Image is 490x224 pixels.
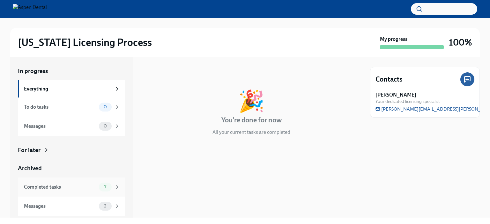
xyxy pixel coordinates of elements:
[100,204,110,208] span: 2
[18,164,125,172] a: Archived
[18,177,125,197] a: Completed tasks7
[375,91,416,98] strong: [PERSON_NAME]
[375,98,440,105] span: Your dedicated licensing specialist
[24,104,96,111] div: To do tasks
[18,146,41,154] div: For later
[18,36,152,49] h2: [US_STATE] Licensing Process
[13,4,47,14] img: Aspen Dental
[24,184,96,191] div: Completed tasks
[140,67,170,75] div: In progress
[100,184,110,189] span: 7
[221,115,282,125] h4: You're done for now
[212,129,290,136] p: All your current tasks are completed
[100,105,111,109] span: 0
[24,123,96,130] div: Messages
[375,75,403,84] h4: Contacts
[100,124,111,128] span: 0
[449,37,472,48] h3: 100%
[24,203,96,210] div: Messages
[24,85,112,92] div: Everything
[380,36,407,43] strong: My progress
[18,117,125,136] a: Messages0
[18,146,125,154] a: For later
[18,67,125,75] a: In progress
[18,197,125,216] a: Messages2
[18,98,125,117] a: To do tasks0
[18,80,125,98] a: Everything
[238,90,264,112] div: 🎉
